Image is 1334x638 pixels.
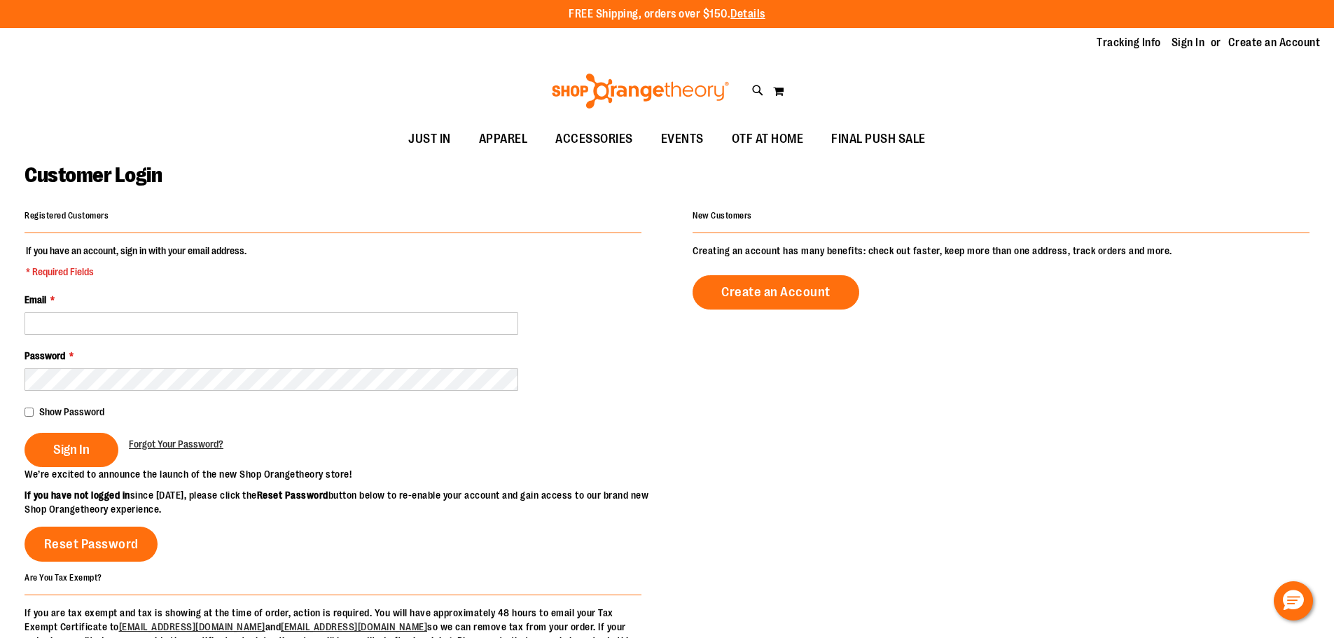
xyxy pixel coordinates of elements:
span: JUST IN [408,123,451,155]
a: OTF AT HOME [718,123,818,155]
a: Sign In [1172,35,1205,50]
span: APPAREL [479,123,528,155]
strong: Registered Customers [25,211,109,221]
a: Forgot Your Password? [129,437,223,451]
a: Details [730,8,765,20]
a: FINAL PUSH SALE [817,123,940,155]
span: Sign In [53,442,90,457]
a: JUST IN [394,123,465,155]
a: EVENTS [647,123,718,155]
button: Hello, have a question? Let’s chat. [1274,581,1313,620]
p: We’re excited to announce the launch of the new Shop Orangetheory store! [25,467,667,481]
p: since [DATE], please click the button below to re-enable your account and gain access to our bran... [25,488,667,516]
a: Create an Account [693,275,859,310]
span: Reset Password [44,536,139,552]
span: Email [25,294,46,305]
span: ACCESSORIES [555,123,633,155]
p: FREE Shipping, orders over $150. [569,6,765,22]
span: Show Password [39,406,104,417]
strong: New Customers [693,211,752,221]
a: Reset Password [25,527,158,562]
img: Shop Orangetheory [550,74,731,109]
a: [EMAIL_ADDRESS][DOMAIN_NAME] [119,621,265,632]
legend: If you have an account, sign in with your email address. [25,244,248,279]
span: Password [25,350,65,361]
span: OTF AT HOME [732,123,804,155]
a: APPAREL [465,123,542,155]
a: Tracking Info [1097,35,1161,50]
span: EVENTS [661,123,704,155]
button: Sign In [25,433,118,467]
span: FINAL PUSH SALE [831,123,926,155]
span: Customer Login [25,163,162,187]
strong: If you have not logged in [25,490,130,501]
p: Creating an account has many benefits: check out faster, keep more than one address, track orders... [693,244,1309,258]
strong: Reset Password [257,490,328,501]
strong: Are You Tax Exempt? [25,572,102,582]
a: [EMAIL_ADDRESS][DOMAIN_NAME] [281,621,427,632]
span: * Required Fields [26,265,246,279]
span: Create an Account [721,284,831,300]
a: Create an Account [1228,35,1321,50]
a: ACCESSORIES [541,123,647,155]
span: Forgot Your Password? [129,438,223,450]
